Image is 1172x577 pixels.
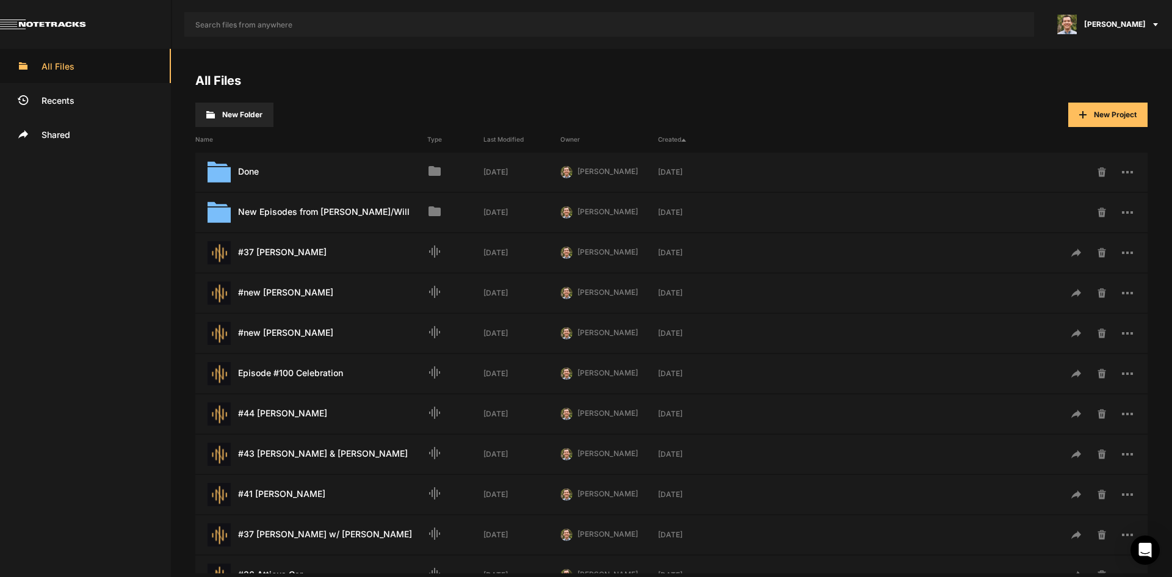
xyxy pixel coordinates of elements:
div: #37 [PERSON_NAME] w/ [PERSON_NAME] [195,523,427,546]
span: [PERSON_NAME] [577,408,638,418]
div: Open Intercom Messenger [1130,535,1160,565]
mat-icon: Folder [427,204,442,219]
div: [DATE] [658,247,735,258]
div: Owner [560,135,658,144]
button: New Project [1068,103,1148,127]
img: star-track.png [208,281,231,305]
img: 424769395311cb87e8bb3f69157a6d24 [560,206,573,219]
img: star-track.png [208,241,231,264]
img: star-track.png [208,523,231,546]
mat-icon: Audio [427,244,442,259]
div: [DATE] [658,288,735,299]
div: [DATE] [483,368,560,379]
div: [DATE] [483,489,560,500]
img: star-track.png [208,362,231,385]
span: [PERSON_NAME] [577,489,638,498]
span: [PERSON_NAME] [577,449,638,458]
span: New Project [1094,110,1137,119]
div: Last Modified [483,135,560,144]
mat-icon: Audio [427,325,442,339]
span: [PERSON_NAME] [577,328,638,337]
img: 424769395311cb87e8bb3f69157a6d24 [560,408,573,420]
div: [DATE] [483,408,560,419]
img: star-track.png [208,443,231,466]
img: 424769395311cb87e8bb3f69157a6d24 [560,287,573,299]
div: [DATE] [483,449,560,460]
span: [PERSON_NAME] [577,529,638,539]
div: [DATE] [658,489,735,500]
img: 424769395311cb87e8bb3f69157a6d24 [560,327,573,339]
img: folder.svg [208,201,231,224]
img: star-track.png [208,322,231,345]
div: New Episodes from [PERSON_NAME]/Will [195,201,427,224]
span: [PERSON_NAME] [577,247,638,256]
button: New Folder [195,103,273,127]
div: [DATE] [483,328,560,339]
img: 424769395311cb87e8bb3f69157a6d24 [1057,15,1077,34]
div: [DATE] [658,408,735,419]
div: #new [PERSON_NAME] [195,281,427,305]
div: [DATE] [483,288,560,299]
div: Done [195,161,427,184]
div: [DATE] [658,449,735,460]
div: Episode #100 Celebration [195,362,427,385]
div: #44 [PERSON_NAME] [195,402,427,426]
input: Search files from anywhere [184,12,1034,37]
img: 424769395311cb87e8bb3f69157a6d24 [560,247,573,259]
img: star-track.png [208,483,231,506]
img: 424769395311cb87e8bb3f69157a6d24 [560,166,573,178]
div: [DATE] [658,167,735,178]
img: 424769395311cb87e8bb3f69157a6d24 [560,368,573,380]
img: 424769395311cb87e8bb3f69157a6d24 [560,529,573,541]
div: [DATE] [658,529,735,540]
img: folder.svg [208,161,231,184]
div: #43 [PERSON_NAME] & [PERSON_NAME] [195,443,427,466]
a: All Files [195,73,241,88]
span: [PERSON_NAME] [577,207,638,216]
img: 424769395311cb87e8bb3f69157a6d24 [560,488,573,501]
div: #37 [PERSON_NAME] [195,241,427,264]
img: 424769395311cb87e8bb3f69157a6d24 [560,448,573,460]
div: #new [PERSON_NAME] [195,322,427,345]
div: Name [195,135,427,144]
div: Type [427,135,483,144]
mat-icon: Audio [427,486,442,501]
span: [PERSON_NAME] [1084,19,1146,30]
div: [DATE] [483,247,560,258]
span: [PERSON_NAME] [577,167,638,176]
mat-icon: Audio [427,405,442,420]
img: star-track.png [208,402,231,426]
span: [PERSON_NAME] [577,288,638,297]
div: [DATE] [658,328,735,339]
div: #41 [PERSON_NAME] [195,483,427,506]
mat-icon: Audio [427,526,442,541]
div: [DATE] [483,167,560,178]
mat-icon: Audio [427,365,442,380]
div: Created [658,135,735,144]
mat-icon: Audio [427,285,442,299]
div: [DATE] [483,207,560,218]
span: [PERSON_NAME] [577,368,638,377]
div: [DATE] [483,529,560,540]
div: [DATE] [658,207,735,218]
div: [DATE] [658,368,735,379]
mat-icon: Folder [427,164,442,178]
mat-icon: Audio [427,446,442,460]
